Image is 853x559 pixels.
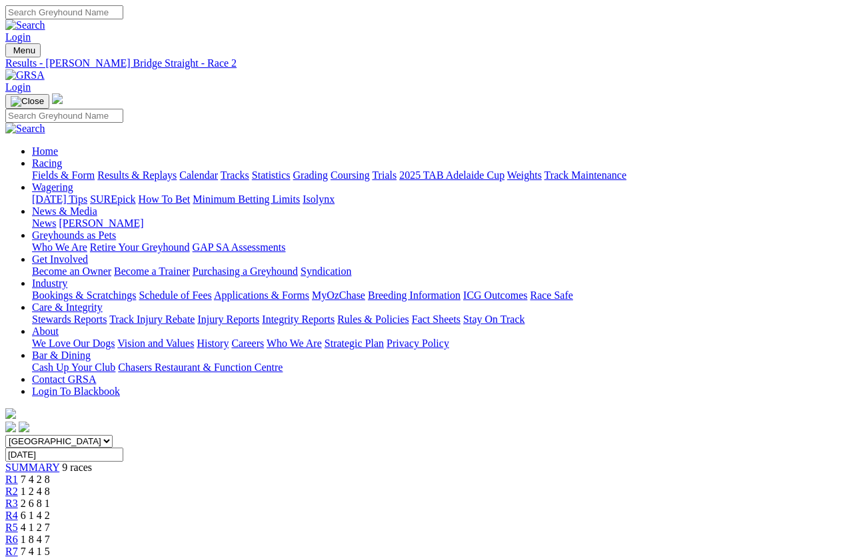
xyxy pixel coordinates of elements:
a: R7 [5,546,18,557]
a: Stay On Track [463,314,524,325]
span: 7 4 2 8 [21,474,50,485]
span: 1 8 4 7 [21,534,50,545]
a: How To Bet [139,193,191,205]
a: Grading [293,169,328,181]
button: Toggle navigation [5,94,49,109]
a: Bar & Dining [32,350,91,361]
a: Become an Owner [32,265,111,277]
a: [DATE] Tips [32,193,87,205]
button: Toggle navigation [5,43,41,57]
a: Results & Replays [97,169,177,181]
span: 7 4 1 5 [21,546,50,557]
span: 6 1 4 2 [21,510,50,521]
a: Login [5,31,31,43]
a: Who We Are [267,338,322,349]
a: Become a Trainer [114,265,190,277]
a: Fact Sheets [412,314,460,325]
a: Coursing [331,169,370,181]
a: Racing [32,157,62,169]
a: Strategic Plan [325,338,384,349]
a: Purchasing a Greyhound [193,265,298,277]
a: R4 [5,510,18,521]
div: About [32,338,848,350]
a: Login To Blackbook [32,386,120,397]
a: R2 [5,486,18,497]
span: 4 1 2 7 [21,522,50,533]
div: News & Media [32,217,848,229]
a: Breeding Information [368,290,460,301]
img: twitter.svg [19,422,29,432]
a: Schedule of Fees [139,290,211,301]
a: Track Maintenance [544,169,626,181]
a: R6 [5,534,18,545]
a: Who We Are [32,241,87,253]
a: Race Safe [530,290,572,301]
a: [PERSON_NAME] [59,217,143,229]
a: Injury Reports [197,314,259,325]
a: Minimum Betting Limits [193,193,300,205]
a: 2025 TAB Adelaide Cup [399,169,504,181]
a: Wagering [32,181,73,193]
a: MyOzChase [312,290,365,301]
span: 9 races [62,462,92,473]
a: Weights [507,169,542,181]
a: Login [5,81,31,93]
input: Search [5,5,123,19]
div: Racing [32,169,848,181]
a: R5 [5,522,18,533]
a: Stewards Reports [32,314,107,325]
a: Track Injury Rebate [109,314,195,325]
a: History [197,338,229,349]
a: SUMMARY [5,462,59,473]
a: News [32,217,56,229]
a: R3 [5,498,18,509]
a: SUREpick [90,193,135,205]
a: Results - [PERSON_NAME] Bridge Straight - Race 2 [5,57,848,69]
a: Calendar [179,169,218,181]
a: R1 [5,474,18,485]
a: Integrity Reports [262,314,335,325]
a: GAP SA Assessments [193,241,286,253]
a: Get Involved [32,253,88,265]
img: Search [5,123,45,135]
a: Chasers Restaurant & Function Centre [118,362,283,373]
a: Applications & Forms [214,290,309,301]
a: Privacy Policy [387,338,449,349]
a: Statistics [252,169,291,181]
a: Rules & Policies [337,314,409,325]
img: GRSA [5,69,45,81]
img: logo-grsa-white.png [52,93,63,104]
a: We Love Our Dogs [32,338,115,349]
a: About [32,326,59,337]
img: logo-grsa-white.png [5,408,16,419]
input: Search [5,109,123,123]
a: Vision and Values [117,338,194,349]
a: Trials [372,169,397,181]
div: Greyhounds as Pets [32,241,848,253]
a: Greyhounds as Pets [32,229,116,241]
div: Wagering [32,193,848,205]
a: Isolynx [303,193,335,205]
span: Menu [13,45,35,55]
a: Cash Up Your Club [32,362,115,373]
a: Bookings & Scratchings [32,290,136,301]
span: 1 2 4 8 [21,486,50,497]
div: Get Involved [32,265,848,277]
a: Tracks [221,169,249,181]
a: News & Media [32,205,97,217]
a: Fields & Form [32,169,95,181]
a: Industry [32,277,67,289]
a: Care & Integrity [32,302,103,313]
div: Care & Integrity [32,314,848,326]
span: 2 6 8 1 [21,498,50,509]
img: facebook.svg [5,422,16,432]
div: Bar & Dining [32,362,848,374]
